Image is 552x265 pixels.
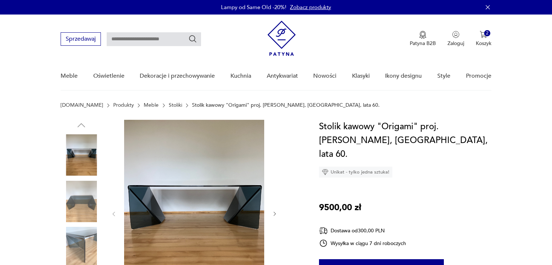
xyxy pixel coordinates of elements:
[319,226,406,235] div: Dostawa od 300,00 PLN
[410,31,436,47] a: Ikona medaluPatyna B2B
[419,31,426,39] img: Ikona medalu
[267,21,296,56] img: Patyna - sklep z meblami i dekoracjami vintage
[447,40,464,47] p: Zaloguj
[61,37,101,42] a: Sprzedawaj
[192,102,380,108] p: Stolik kawowy "Origami" proj. [PERSON_NAME], [GEOGRAPHIC_DATA], lata 60.
[319,201,361,215] p: 9500,00 zł
[319,226,328,235] img: Ikona dostawy
[319,167,392,178] div: Unikat - tylko jedna sztuka!
[385,62,422,90] a: Ikony designu
[267,62,298,90] a: Antykwariat
[61,102,103,108] a: [DOMAIN_NAME]
[410,40,436,47] p: Patyna B2B
[410,31,436,47] button: Patyna B2B
[476,40,491,47] p: Koszyk
[452,31,459,38] img: Ikonka użytkownika
[437,62,450,90] a: Style
[93,62,124,90] a: Oświetlenie
[319,120,491,161] h1: Stolik kawowy "Origami" proj. [PERSON_NAME], [GEOGRAPHIC_DATA], lata 60.
[140,62,215,90] a: Dekoracje i przechowywanie
[188,34,197,43] button: Szukaj
[480,31,487,38] img: Ikona koszyka
[322,169,328,175] img: Ikona diamentu
[319,239,406,248] div: Wysyłka w ciągu 7 dni roboczych
[484,30,490,36] div: 2
[169,102,182,108] a: Stoliki
[221,4,286,11] p: Lampy od Same Old -20%!
[61,62,78,90] a: Meble
[290,4,331,11] a: Zobacz produkty
[61,181,102,222] img: Zdjęcie produktu Stolik kawowy "Origami" proj. Neal Small, USA, lata 60.
[61,134,102,176] img: Zdjęcie produktu Stolik kawowy "Origami" proj. Neal Small, USA, lata 60.
[113,102,134,108] a: Produkty
[447,31,464,47] button: Zaloguj
[476,31,491,47] button: 2Koszyk
[313,62,336,90] a: Nowości
[352,62,370,90] a: Klasyki
[61,32,101,46] button: Sprzedawaj
[144,102,159,108] a: Meble
[230,62,251,90] a: Kuchnia
[466,62,491,90] a: Promocje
